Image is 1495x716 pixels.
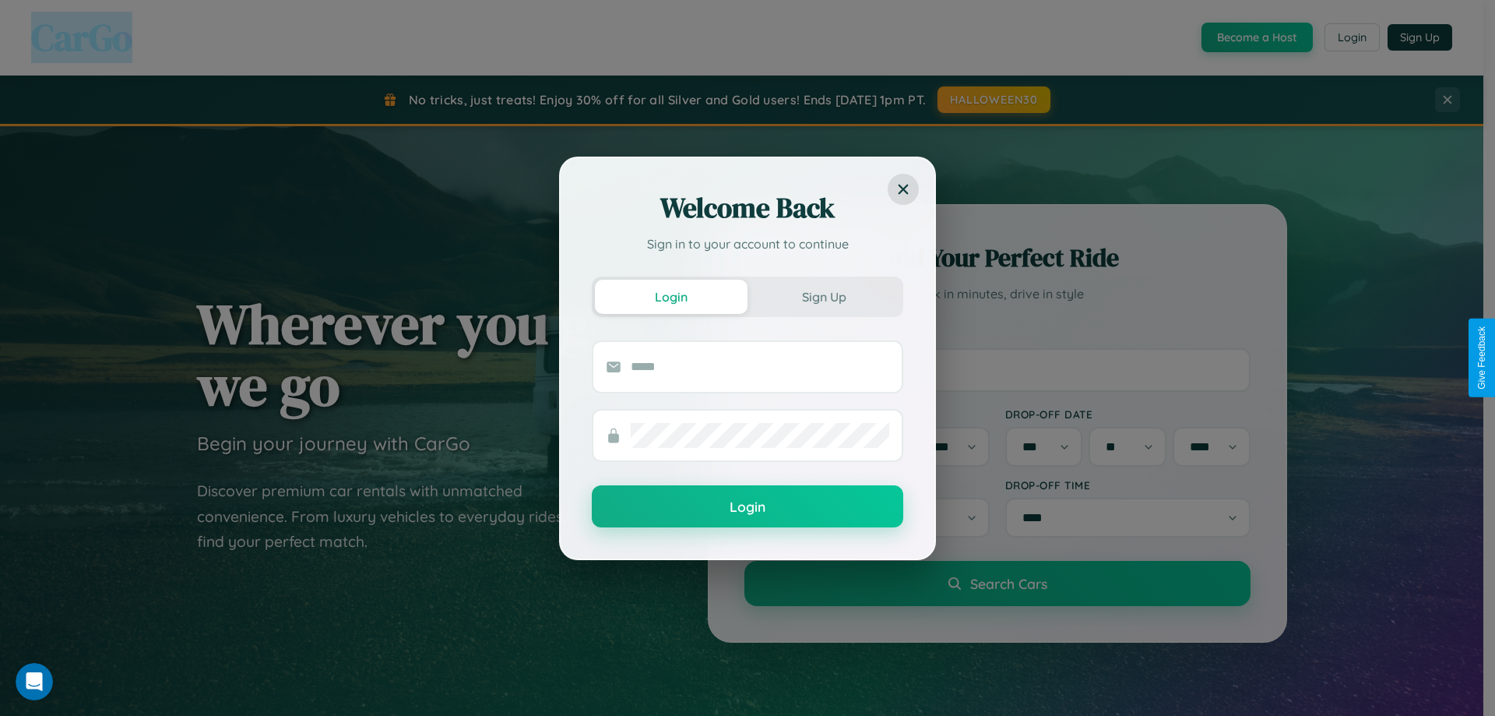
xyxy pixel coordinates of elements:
[592,189,903,227] h2: Welcome Back
[747,280,900,314] button: Sign Up
[592,235,903,253] p: Sign in to your account to continue
[16,663,53,700] iframe: Intercom live chat
[592,485,903,527] button: Login
[595,280,747,314] button: Login
[1476,326,1487,390] div: Give Feedback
